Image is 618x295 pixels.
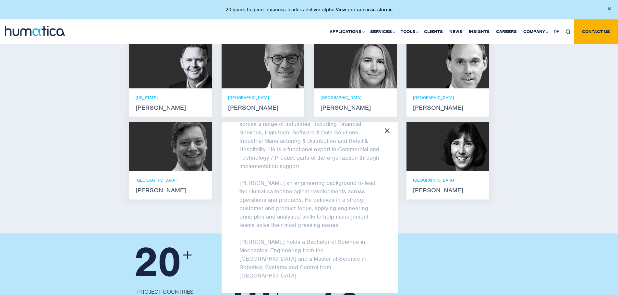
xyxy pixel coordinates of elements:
a: Careers [493,19,520,44]
a: Clients [421,19,446,44]
a: News [446,19,466,44]
a: Company [520,19,551,44]
img: Jan Löning [254,39,304,88]
p: 20 years helping business leaders deliver alpha. [225,6,393,13]
p: [GEOGRAPHIC_DATA] [228,95,298,100]
a: Contact us [574,19,618,44]
a: Insights [466,19,493,44]
p: [PERSON_NAME] holds a Bachelor of Science in Mechanical Engineering from the [GEOGRAPHIC_DATA] an... [239,238,380,280]
span: DE [554,29,559,34]
img: search_icon [566,29,571,34]
img: Zoë Fox [346,39,397,88]
span: + [183,245,192,266]
p: [GEOGRAPHIC_DATA] [321,95,390,100]
img: Russell Raath [162,39,212,88]
p: [US_STATE] [136,95,205,100]
img: Claudio Limacher [162,122,212,171]
strong: [PERSON_NAME] [136,105,205,110]
span: 20 [134,237,181,287]
strong: [PERSON_NAME] [228,105,298,110]
img: logo [5,26,65,36]
strong: [PERSON_NAME] [413,105,483,110]
p: [GEOGRAPHIC_DATA] [136,177,205,183]
img: Karen Wright [439,122,489,171]
a: View our success stories [336,6,393,13]
strong: [PERSON_NAME] [413,188,483,193]
a: Tools [397,19,421,44]
p: [GEOGRAPHIC_DATA] [413,95,483,100]
strong: [PERSON_NAME] [136,188,205,193]
p: [GEOGRAPHIC_DATA] [413,177,483,183]
a: DE [551,19,563,44]
img: Andreas Knobloch [439,39,489,88]
p: [PERSON_NAME] an engineering background to lead the Humatica technological developments across op... [239,179,380,229]
a: Applications [326,19,367,44]
p: [PERSON_NAME] is a Director and the Technology Lead at Humatica. He has led client engagements ac... [239,103,380,170]
strong: [PERSON_NAME] [321,105,390,110]
a: Services [367,19,397,44]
